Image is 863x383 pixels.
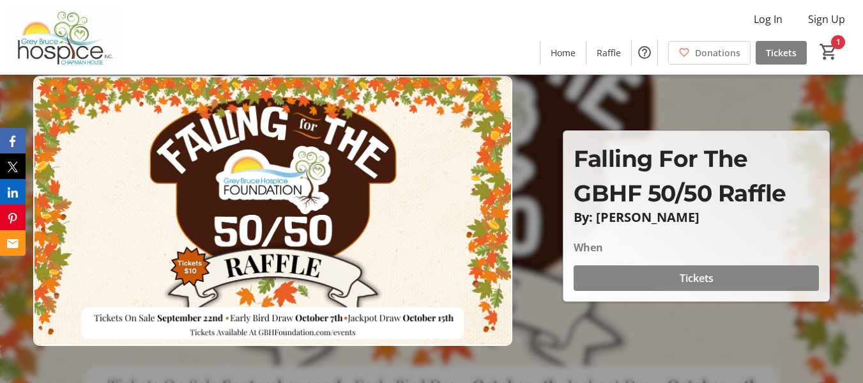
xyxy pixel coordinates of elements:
[766,46,797,59] span: Tickets
[798,9,855,29] button: Sign Up
[574,145,786,207] span: Falling For The GBHF 50/50 Raffle
[540,41,586,65] a: Home
[632,40,657,65] button: Help
[574,210,819,224] p: By: [PERSON_NAME]
[574,265,819,291] button: Tickets
[668,41,751,65] a: Donations
[754,12,783,27] span: Log In
[8,5,121,69] img: Grey Bruce Hospice's Logo
[551,46,576,59] span: Home
[574,240,603,255] div: When
[695,46,740,59] span: Donations
[680,270,714,286] span: Tickets
[756,41,807,65] a: Tickets
[33,76,512,346] img: Campaign CTA Media Photo
[808,12,845,27] span: Sign Up
[817,40,840,63] button: Cart
[597,46,621,59] span: Raffle
[586,41,631,65] a: Raffle
[744,9,793,29] button: Log In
